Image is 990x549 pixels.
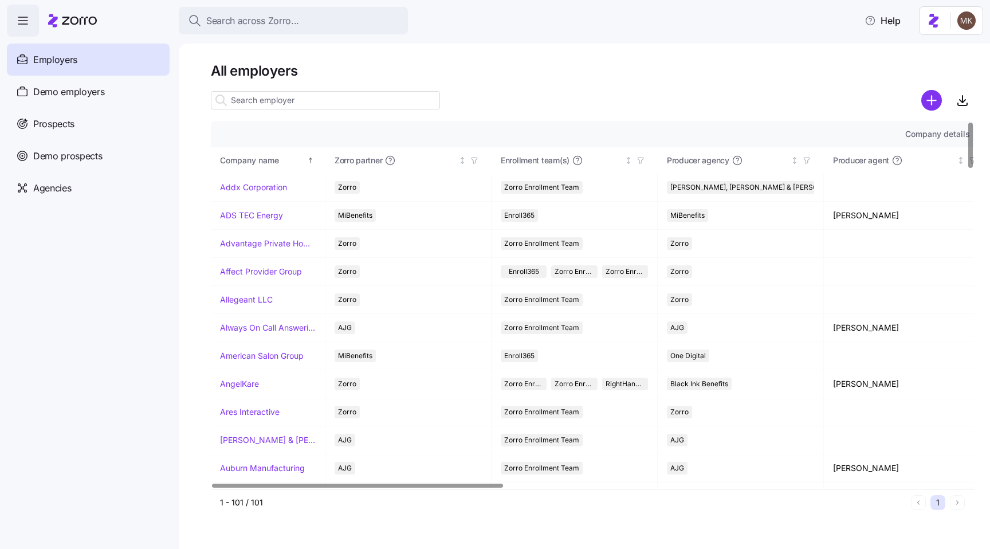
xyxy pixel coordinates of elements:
[555,265,594,278] span: Zorro Enrollment Team
[206,14,299,28] span: Search across Zorro...
[504,350,535,362] span: Enroll365
[338,378,356,390] span: Zorro
[338,209,372,222] span: MiBenefits
[33,149,103,163] span: Demo prospects
[791,156,799,164] div: Not sorted
[7,76,170,108] a: Demo employers
[504,378,543,390] span: Zorro Enrollment Team
[338,293,356,306] span: Zorro
[338,237,356,250] span: Zorro
[179,7,408,34] button: Search across Zorro...
[501,155,569,166] span: Enrollment team(s)
[855,9,910,32] button: Help
[658,147,824,174] th: Producer agencyNot sorted
[624,156,632,164] div: Not sorted
[670,293,689,306] span: Zorro
[220,497,906,508] div: 1 - 101 / 101
[338,181,356,194] span: Zorro
[7,108,170,140] a: Prospects
[670,462,684,475] span: AJG
[492,147,658,174] th: Enrollment team(s)Not sorted
[220,210,283,221] a: ADS TEC Energy
[509,265,539,278] span: Enroll365
[670,265,689,278] span: Zorro
[670,237,689,250] span: Zorro
[504,462,579,475] span: Zorro Enrollment Team
[220,434,316,446] a: [PERSON_NAME] & [PERSON_NAME]'s
[921,90,942,111] svg: add icon
[957,11,976,30] img: 5ab780eebedb11a070f00e4a129a1a32
[220,350,304,362] a: American Salon Group
[504,181,579,194] span: Zorro Enrollment Team
[865,14,901,28] span: Help
[504,209,535,222] span: Enroll365
[555,378,594,390] span: Zorro Enrollment Experts
[504,293,579,306] span: Zorro Enrollment Team
[338,321,352,334] span: AJG
[335,155,382,166] span: Zorro partner
[957,156,965,164] div: Not sorted
[7,172,170,204] a: Agencies
[930,495,945,510] button: 1
[211,91,440,109] input: Search employer
[338,462,352,475] span: AJG
[220,378,259,390] a: AngelKare
[220,238,316,249] a: Advantage Private Home Care
[504,321,579,334] span: Zorro Enrollment Team
[7,44,170,76] a: Employers
[211,147,325,174] th: Company nameSorted ascending
[220,294,273,305] a: Allegeant LLC
[220,406,280,418] a: Ares Interactive
[824,314,990,342] td: [PERSON_NAME]
[211,62,974,80] h1: All employers
[220,322,316,334] a: Always On Call Answering Service
[7,140,170,172] a: Demo prospects
[824,202,990,230] td: [PERSON_NAME]
[670,434,684,446] span: AJG
[670,321,684,334] span: AJG
[950,495,965,510] button: Next page
[667,155,729,166] span: Producer agency
[33,181,71,195] span: Agencies
[670,378,728,390] span: Black Ink Benefits
[307,156,315,164] div: Sorted ascending
[504,406,579,418] span: Zorro Enrollment Team
[504,237,579,250] span: Zorro Enrollment Team
[504,434,579,446] span: Zorro Enrollment Team
[338,350,372,362] span: MiBenefits
[338,434,352,446] span: AJG
[220,154,305,167] div: Company name
[33,85,105,99] span: Demo employers
[670,181,848,194] span: [PERSON_NAME], [PERSON_NAME] & [PERSON_NAME]
[670,406,689,418] span: Zorro
[670,350,706,362] span: One Digital
[824,454,990,483] td: [PERSON_NAME]
[220,182,287,193] a: Addx Corporation
[33,53,77,67] span: Employers
[338,265,356,278] span: Zorro
[606,378,645,390] span: RightHandMan Financial
[824,147,990,174] th: Producer agentNot sorted
[833,155,889,166] span: Producer agent
[458,156,466,164] div: Not sorted
[338,406,356,418] span: Zorro
[325,147,492,174] th: Zorro partnerNot sorted
[220,266,302,277] a: Affect Provider Group
[670,209,705,222] span: MiBenefits
[606,265,645,278] span: Zorro Enrollment Experts
[33,117,74,131] span: Prospects
[220,462,305,474] a: Auburn Manufacturing
[911,495,926,510] button: Previous page
[824,370,990,398] td: [PERSON_NAME]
